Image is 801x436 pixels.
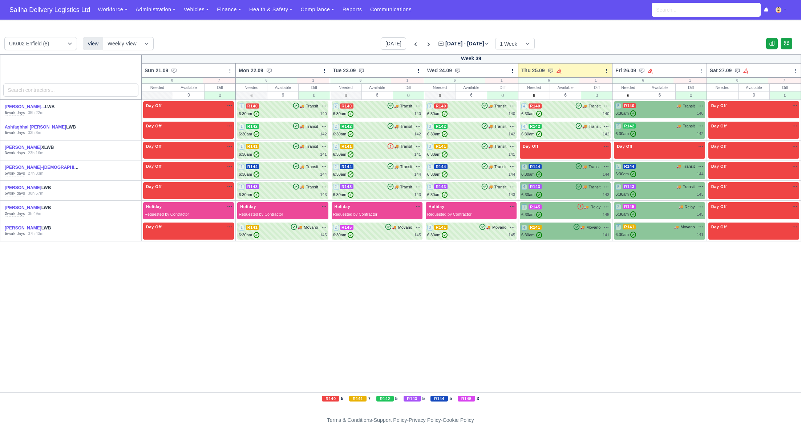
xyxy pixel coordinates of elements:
div: Available [362,84,393,91]
div: 6:30am [333,131,354,137]
div: 140 [603,111,609,117]
div: 6:30am [333,171,354,178]
div: 6 [362,91,393,99]
span: 🚚 [300,184,304,190]
span: ✓ [536,131,542,137]
div: 6 [550,91,581,99]
span: 🚚 [394,124,399,129]
div: 142 [320,131,327,137]
div: 0 [299,91,329,99]
div: LWB [5,205,80,211]
div: Needed [612,84,644,91]
div: 6 [424,78,485,83]
span: Transit [588,164,600,170]
div: 23h 16m [28,150,44,156]
strong: 5 [5,110,7,115]
span: ✓ [348,131,353,137]
a: Reports [338,3,366,17]
a: [PERSON_NAME] [5,145,41,150]
div: 0 [142,78,203,83]
span: 1 [239,103,244,109]
span: R141 [246,144,259,149]
div: 6:30am [615,131,636,137]
a: Support Policy [374,417,407,423]
strong: 5 [5,191,7,195]
span: ✓ [254,151,259,158]
a: Finance [213,3,245,17]
div: 33h 8m [28,130,41,136]
div: 6:30am [239,171,259,178]
div: 141 [414,151,421,158]
span: Sat 27.09 [710,67,732,74]
div: 140 [509,111,515,117]
span: 2 [615,204,621,210]
span: 🚚 [582,124,587,129]
span: Movano [398,224,412,231]
span: ✓ [630,171,636,177]
div: Diff [299,84,329,91]
div: 143 [320,192,327,198]
span: 2 [333,103,339,109]
span: 🚚 [488,184,493,190]
span: R140 [529,103,542,109]
span: 4 [521,124,527,130]
div: 144 [603,171,609,178]
span: 2 [333,184,339,190]
span: ✓ [348,151,353,158]
div: 140 [414,111,421,117]
div: 6 [267,91,298,99]
div: 6:30am [521,171,542,178]
div: 6:30am [333,111,354,117]
span: Movano [304,224,318,231]
span: Transit [683,163,695,170]
span: Transit [683,103,695,109]
div: 0 [173,91,204,99]
a: [PERSON_NAME] [5,205,41,210]
div: LWB [5,164,80,171]
span: 5 [615,164,621,170]
span: ✓ [442,131,448,137]
div: 143 [509,192,515,198]
iframe: Chat Widget [765,401,801,436]
div: 6 [644,91,675,99]
span: Transit [588,184,600,190]
div: Week 39 [141,54,801,64]
span: Holiday [333,204,352,209]
div: 144 [320,171,327,178]
strong: 5 [5,130,7,135]
span: 🚚 [676,164,681,169]
span: Day Off [710,123,728,129]
div: 6 [518,78,579,83]
div: 143 [603,192,609,198]
div: 6:30am [427,171,448,178]
strong: 5 [5,171,7,175]
span: R143 [529,184,542,189]
span: ✓ [254,171,259,178]
input: Search contractors... [3,83,138,97]
span: Holiday [239,204,258,209]
div: Diff [770,84,801,91]
span: Saliha Delivery Logistics Ltd [6,3,94,17]
div: Needed [424,84,456,91]
span: 🚚 [394,164,399,170]
div: 6:30am [333,151,354,158]
div: 141 [320,151,327,158]
span: Tue 23.09 [333,67,356,74]
span: 🚚 [394,103,399,109]
div: 27h 33m [28,171,44,176]
div: 6:30am [427,151,448,158]
span: R144 [246,164,259,169]
a: Administration [132,3,179,17]
span: R142 [529,124,542,129]
div: 6:30am [333,192,354,198]
span: Sun 21.09 [145,67,168,74]
span: Day Off [710,103,728,108]
div: 1 [297,78,329,83]
a: Vehicles [179,3,213,17]
span: Transit [306,143,318,150]
span: ✓ [536,192,542,198]
a: Ashfaqbhai [PERSON_NAME] [5,125,66,130]
span: R144 [434,164,448,169]
span: Day Off [145,123,163,129]
span: Mon 22.09 [239,67,263,74]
